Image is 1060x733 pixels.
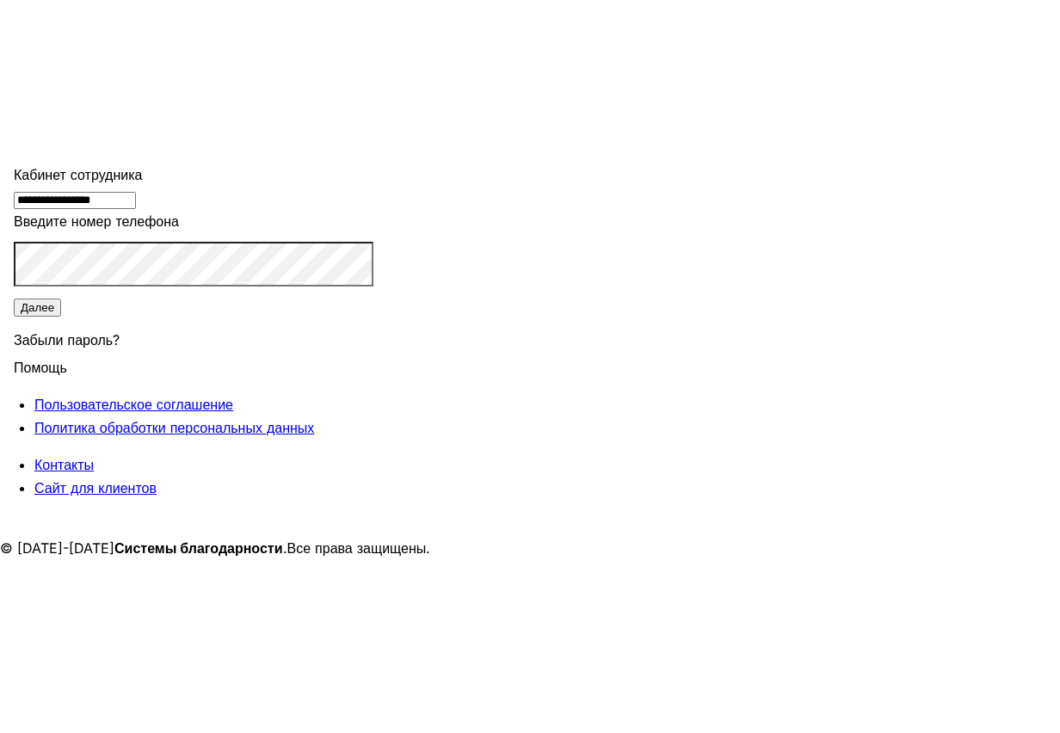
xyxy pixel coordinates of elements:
div: Кабинет сотрудника [14,163,373,187]
div: Забыли пароль? [14,318,373,356]
a: Пользовательское соглашение [34,396,233,413]
button: Далее [14,299,61,317]
div: Введите номер телефона [14,210,373,233]
a: Сайт для клиентов [34,479,157,496]
a: Контакты [34,456,94,473]
a: Политика обработки персональных данных [34,419,314,436]
span: Все права защищены. [287,539,431,557]
span: Помощь [14,348,67,376]
strong: Системы благодарности [114,539,283,557]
